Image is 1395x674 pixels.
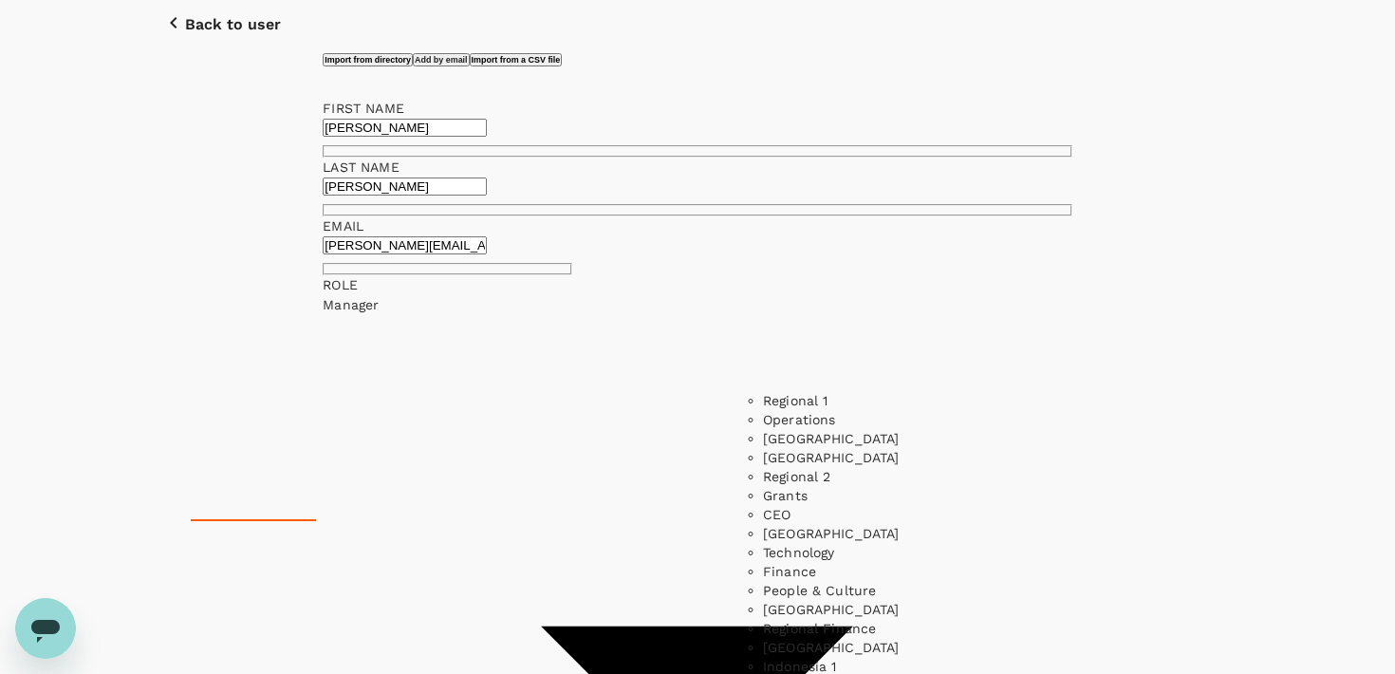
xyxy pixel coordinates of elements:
li: [GEOGRAPHIC_DATA] [763,448,1039,467]
iframe: Button to launch messaging window [15,598,76,659]
div: LAST NAME [323,158,1071,177]
li: [GEOGRAPHIC_DATA] [763,600,1039,619]
div: Manager [323,295,1071,314]
li: People & Culture [763,581,1039,600]
h6: Add by email [415,55,468,65]
li: Operations [763,410,1039,429]
li: Regional Finance [763,619,1039,638]
li: [GEOGRAPHIC_DATA] [763,524,1039,543]
p: Back to user [185,16,281,33]
div: FIRST NAME [323,99,1071,118]
li: [GEOGRAPHIC_DATA] [763,638,1039,657]
li: Finance [763,562,1039,581]
h6: Import from directory [325,55,411,65]
div: EMAIL [323,216,572,235]
li: [GEOGRAPHIC_DATA] [763,429,1039,448]
li: Regional 1 [763,391,1039,410]
h6: Import from a CSV file [472,55,561,65]
li: Technology [763,543,1039,562]
li: Regional 2 [763,467,1039,486]
li: Grants [763,486,1039,505]
li: CEO [763,505,1039,524]
div: ROLE [323,275,1071,294]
